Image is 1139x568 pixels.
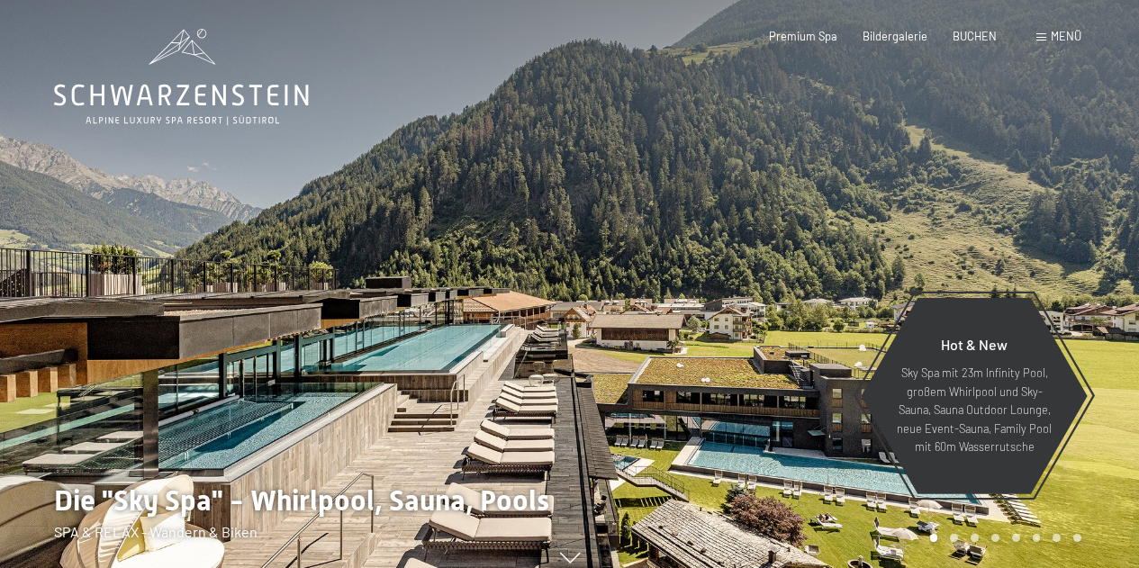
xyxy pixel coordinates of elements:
a: Premium Spa [769,29,837,43]
div: Carousel Pagination [924,534,1081,542]
div: Carousel Page 4 [991,534,999,542]
span: Hot & New [941,336,1008,353]
a: Hot & New Sky Spa mit 23m Infinity Pool, großem Whirlpool und Sky-Sauna, Sauna Outdoor Lounge, ne... [860,297,1089,495]
div: Carousel Page 8 [1073,534,1081,542]
div: Carousel Page 6 [1033,534,1041,542]
a: BUCHEN [953,29,997,43]
a: Bildergalerie [863,29,927,43]
span: Menü [1051,29,1081,43]
div: Carousel Page 2 [950,534,958,542]
div: Carousel Page 7 [1053,534,1061,542]
p: Sky Spa mit 23m Infinity Pool, großem Whirlpool und Sky-Sauna, Sauna Outdoor Lounge, neue Event-S... [896,364,1053,455]
div: Carousel Page 1 (Current Slide) [930,534,938,542]
div: Carousel Page 5 [1012,534,1020,542]
div: Carousel Page 3 [971,534,979,542]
